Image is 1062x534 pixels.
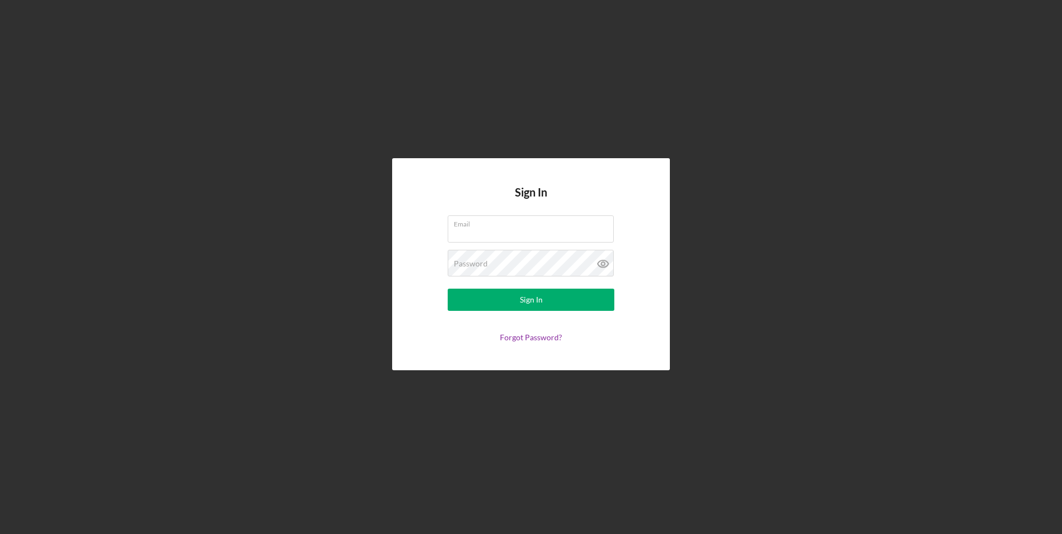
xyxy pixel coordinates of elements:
[500,333,562,342] a: Forgot Password?
[454,259,488,268] label: Password
[520,289,543,311] div: Sign In
[448,289,614,311] button: Sign In
[515,186,547,215] h4: Sign In
[454,216,614,228] label: Email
